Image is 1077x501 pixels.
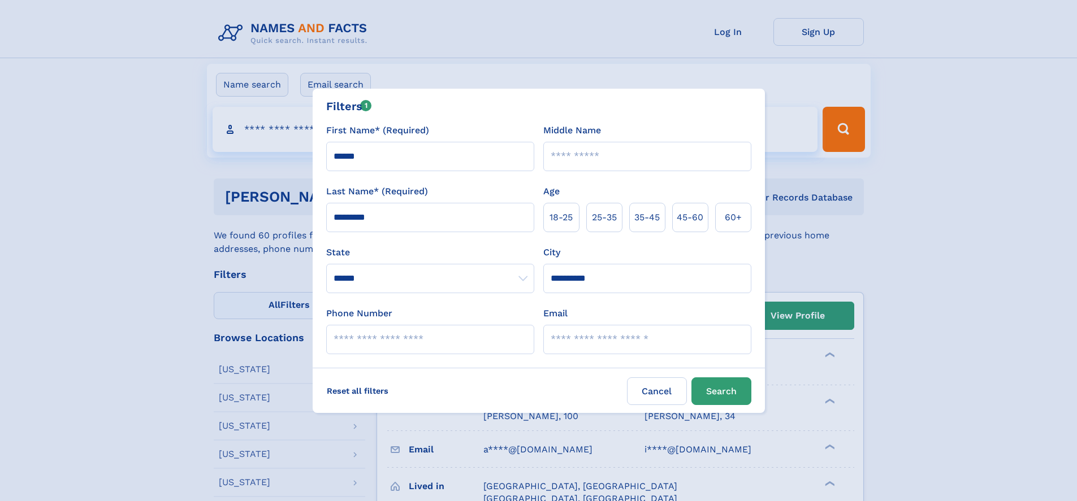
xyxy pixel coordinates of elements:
[326,307,392,320] label: Phone Number
[627,377,687,405] label: Cancel
[592,211,617,224] span: 25‑35
[326,124,429,137] label: First Name* (Required)
[634,211,660,224] span: 35‑45
[326,98,372,115] div: Filters
[543,246,560,259] label: City
[543,185,560,198] label: Age
[319,377,396,404] label: Reset all filters
[326,185,428,198] label: Last Name* (Required)
[691,377,751,405] button: Search
[677,211,703,224] span: 45‑60
[326,246,534,259] label: State
[543,124,601,137] label: Middle Name
[725,211,742,224] span: 60+
[543,307,568,320] label: Email
[550,211,573,224] span: 18‑25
